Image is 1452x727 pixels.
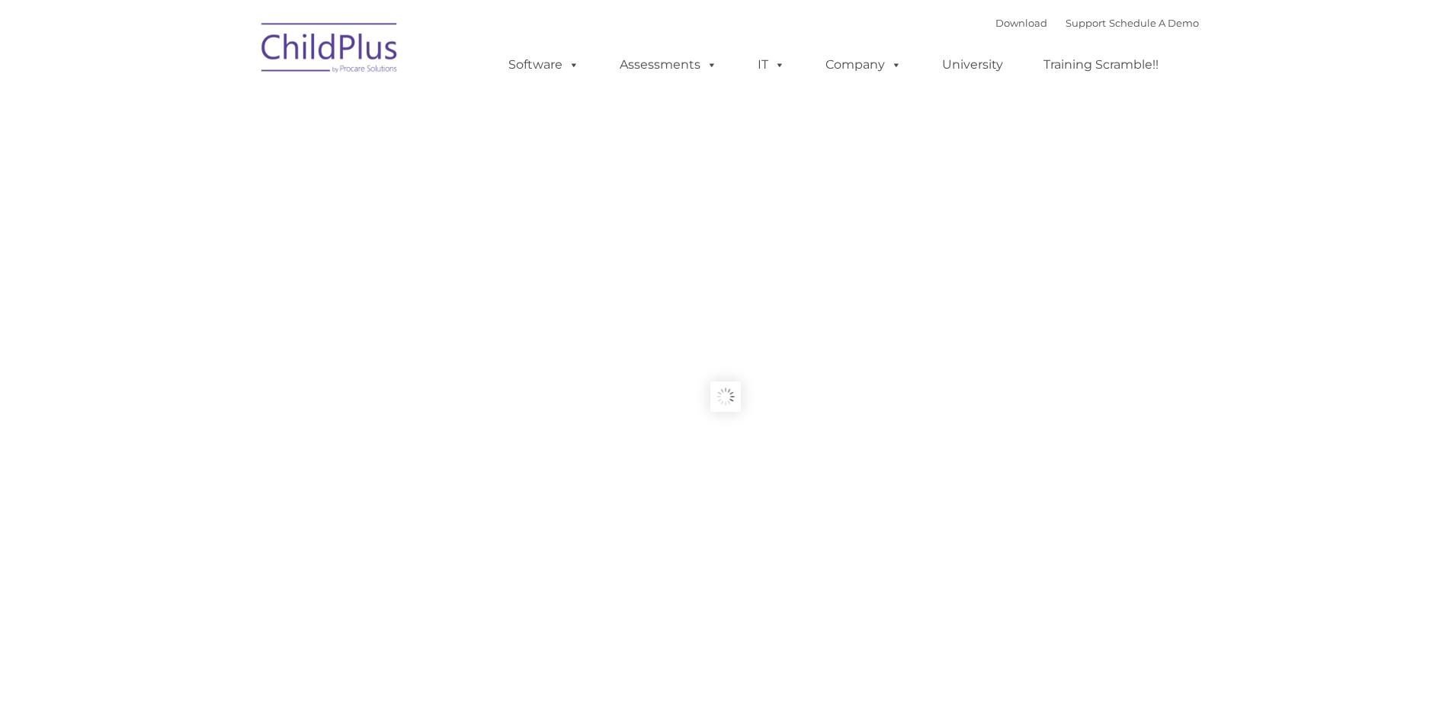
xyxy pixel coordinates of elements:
[1109,17,1199,29] a: Schedule A Demo
[1028,50,1174,80] a: Training Scramble!!
[1066,17,1106,29] a: Support
[995,17,1199,29] font: |
[810,50,917,80] a: Company
[604,50,732,80] a: Assessments
[995,17,1047,29] a: Download
[493,50,595,80] a: Software
[742,50,800,80] a: IT
[254,12,406,88] img: ChildPlus by Procare Solutions
[927,50,1018,80] a: University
